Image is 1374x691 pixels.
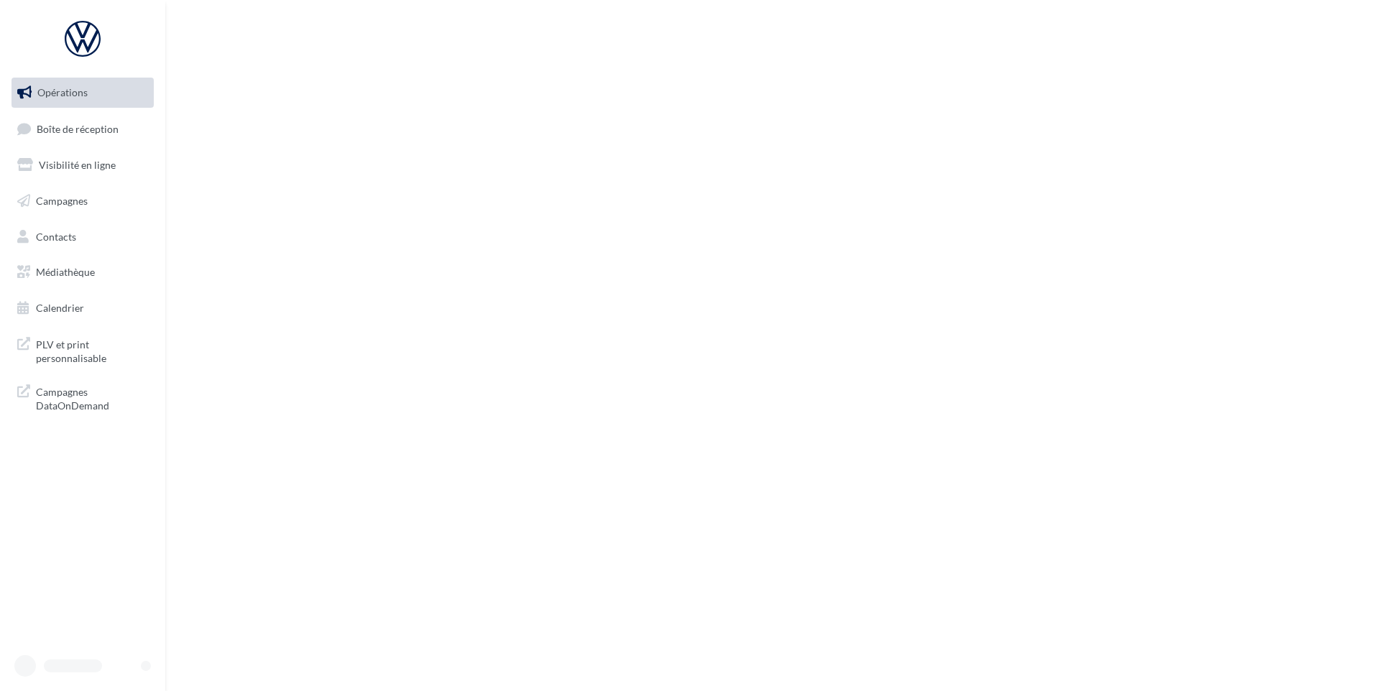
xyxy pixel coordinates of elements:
span: PLV et print personnalisable [36,335,148,366]
span: Calendrier [36,302,84,314]
a: Boîte de réception [9,113,157,144]
a: Opérations [9,78,157,108]
span: Médiathèque [36,266,95,278]
span: Campagnes [36,195,88,207]
a: Campagnes [9,186,157,216]
a: PLV et print personnalisable [9,329,157,371]
a: Contacts [9,222,157,252]
a: Visibilité en ligne [9,150,157,180]
span: Visibilité en ligne [39,159,116,171]
a: Médiathèque [9,257,157,287]
span: Boîte de réception [37,122,119,134]
a: Campagnes DataOnDemand [9,376,157,419]
span: Campagnes DataOnDemand [36,382,148,413]
a: Calendrier [9,293,157,323]
span: Contacts [36,230,76,242]
span: Opérations [37,86,88,98]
